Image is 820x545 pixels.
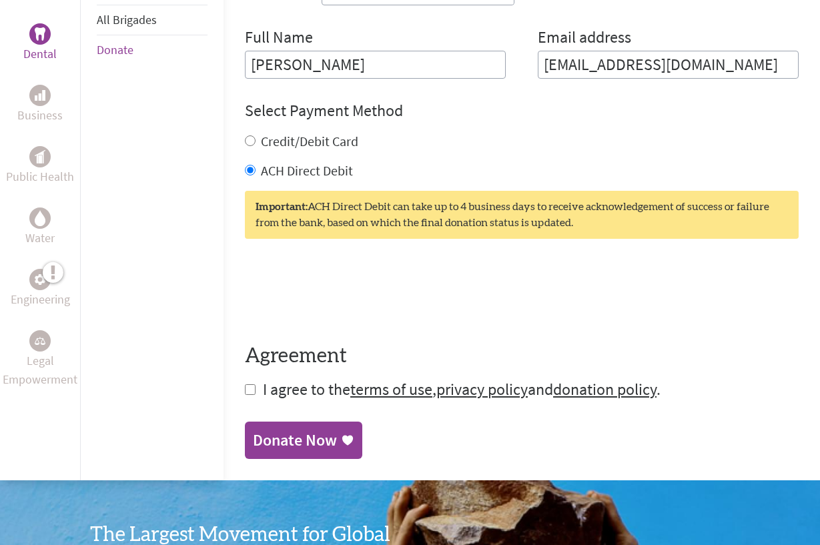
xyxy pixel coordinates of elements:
[6,146,74,186] a: Public HealthPublic Health
[29,146,51,167] div: Public Health
[97,12,157,27] a: All Brigades
[97,42,133,57] a: Donate
[245,265,448,318] iframe: reCAPTCHA
[11,269,70,309] a: EngineeringEngineering
[35,274,45,284] img: Engineering
[29,23,51,45] div: Dental
[17,85,63,125] a: BusinessBusiness
[245,191,799,239] div: ACH Direct Debit can take up to 4 business days to receive acknowledgement of success or failure ...
[538,27,631,51] label: Email address
[350,379,432,400] a: terms of use
[436,379,528,400] a: privacy policy
[35,210,45,225] img: Water
[23,23,57,63] a: DentalDental
[245,100,799,121] h4: Select Payment Method
[553,379,657,400] a: donation policy
[35,90,45,101] img: Business
[29,269,51,290] div: Engineering
[35,337,45,345] img: Legal Empowerment
[97,35,208,65] li: Donate
[35,27,45,40] img: Dental
[261,133,358,149] label: Credit/Debit Card
[11,290,70,309] p: Engineering
[245,422,362,459] a: Donate Now
[29,330,51,352] div: Legal Empowerment
[29,85,51,106] div: Business
[25,207,55,247] a: WaterWater
[23,45,57,63] p: Dental
[256,201,308,212] strong: Important:
[3,330,77,389] a: Legal EmpowermentLegal Empowerment
[261,162,353,179] label: ACH Direct Debit
[97,5,208,35] li: All Brigades
[263,379,661,400] span: I agree to the , and .
[25,229,55,247] p: Water
[3,352,77,389] p: Legal Empowerment
[35,150,45,163] img: Public Health
[17,106,63,125] p: Business
[245,344,799,368] h4: Agreement
[245,51,506,79] input: Enter Full Name
[253,430,337,451] div: Donate Now
[6,167,74,186] p: Public Health
[538,51,799,79] input: Your Email
[245,27,313,51] label: Full Name
[29,207,51,229] div: Water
